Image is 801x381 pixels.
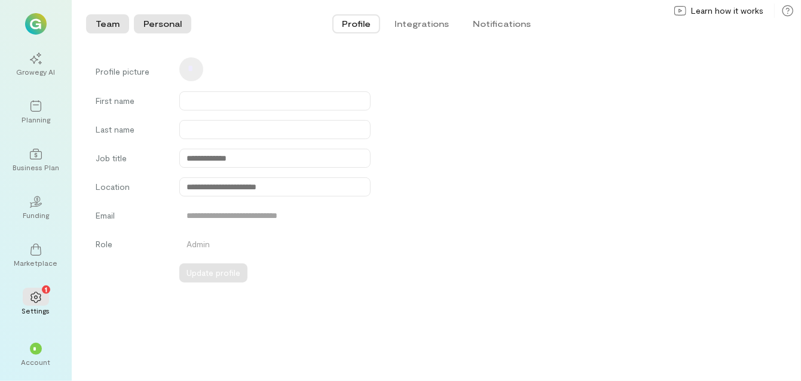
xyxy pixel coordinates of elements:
a: Funding [14,186,57,229]
div: Admin [179,238,371,254]
a: Marketplace [14,234,57,277]
span: Learn how it works [691,5,763,17]
label: Email [96,210,167,225]
div: Funding [23,210,49,220]
div: Settings [22,306,50,315]
button: Update profile [179,263,247,282]
label: Profile picture [96,61,167,82]
div: Account [22,357,51,367]
a: Business Plan [14,139,57,182]
button: Notifications [463,14,540,33]
a: Planning [14,91,57,134]
label: Location [96,181,167,196]
div: Planning [22,115,50,124]
div: Growegy AI [17,67,56,76]
div: Marketplace [14,258,58,268]
div: Business Plan [13,162,59,172]
label: Job title [96,152,167,168]
label: First name [96,95,167,110]
div: *Account [14,333,57,376]
a: Growegy AI [14,43,57,86]
button: Integrations [385,14,458,33]
span: 1 [45,284,47,294]
button: Team [86,14,129,33]
button: Profile [332,14,380,33]
button: Personal [134,14,191,33]
a: Settings [14,282,57,325]
label: Last name [96,124,167,139]
label: Role [96,238,167,254]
